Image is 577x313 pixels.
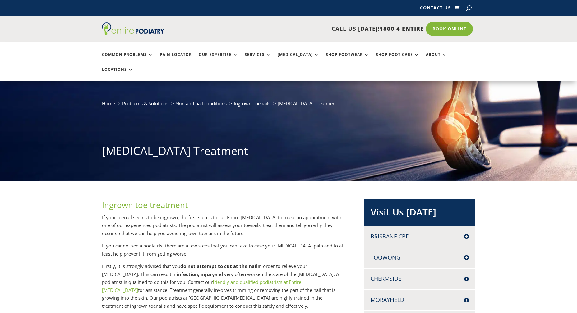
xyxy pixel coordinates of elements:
h4: Chermside [371,275,469,283]
nav: breadcrumb [102,99,475,112]
a: Skin and nail conditions [176,100,227,107]
a: Problems & Solutions [122,100,168,107]
a: Common Problems [102,52,153,66]
h4: Morayfield [371,296,469,304]
a: Shop Foot Care [376,52,419,66]
span: 1800 4 ENTIRE [380,25,424,32]
strong: do not attempt to cut at the nail [180,263,258,269]
a: [MEDICAL_DATA] [278,52,319,66]
a: Pain Locator [160,52,192,66]
a: Contact Us [420,6,451,12]
strong: infection, injury [177,271,215,277]
p: If you cannot see a podiatrist there are a few steps that you can take to ease your [MEDICAL_DATA... [102,242,344,262]
a: Home [102,100,115,107]
a: Entire Podiatry [102,30,164,37]
a: About [426,52,447,66]
a: Ingrown Toenails [234,100,270,107]
h2: Visit Us [DATE] [371,206,469,222]
p: If your toenail seems to be ingrown, the first step is to call Entire [MEDICAL_DATA] to make an a... [102,214,344,242]
span: Ingrown toe treatment [102,199,188,211]
span: [MEDICAL_DATA] Treatment [278,100,337,107]
a: Shop Footwear [326,52,369,66]
img: logo (1) [102,22,164,35]
a: Services [245,52,271,66]
a: Book Online [426,22,473,36]
p: CALL US [DATE]! [188,25,424,33]
h1: [MEDICAL_DATA] Treatment [102,143,475,162]
a: Our Expertise [199,52,238,66]
a: friendly and qualified podiatrists at Entire [MEDICAL_DATA] [102,279,301,293]
h4: Brisbane CBD [371,233,469,240]
a: Locations [102,67,133,81]
h4: Toowong [371,254,469,261]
